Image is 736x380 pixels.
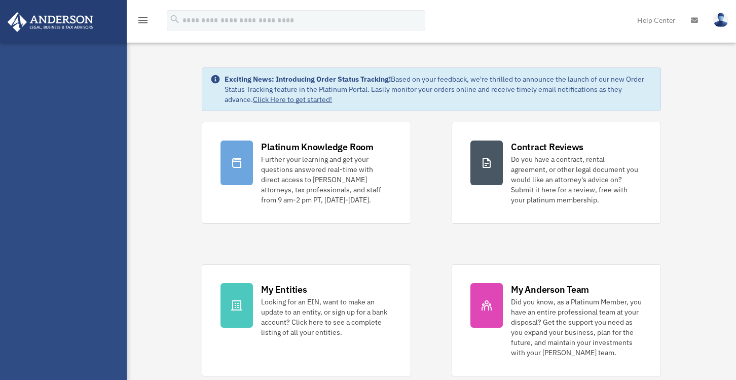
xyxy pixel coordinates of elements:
[261,141,374,153] div: Platinum Knowledge Room
[253,95,332,104] a: Click Here to get started!
[137,14,149,26] i: menu
[452,264,661,376] a: My Anderson Team Did you know, as a Platinum Member, you have an entire professional team at your...
[225,74,652,105] div: Based on your feedback, we're thrilled to announce the launch of our new Order Status Tracking fe...
[137,18,149,26] a: menu
[511,141,583,153] div: Contract Reviews
[169,14,180,25] i: search
[5,12,96,32] img: Anderson Advisors Platinum Portal
[452,122,661,224] a: Contract Reviews Do you have a contract, rental agreement, or other legal document you would like...
[261,154,392,205] div: Further your learning and get your questions answered real-time with direct access to [PERSON_NAM...
[225,75,391,84] strong: Exciting News: Introducing Order Status Tracking!
[261,297,392,337] div: Looking for an EIN, want to make an update to an entity, or sign up for a bank account? Click her...
[511,297,642,358] div: Did you know, as a Platinum Member, you have an entire professional team at your disposal? Get th...
[261,283,307,296] div: My Entities
[713,13,728,27] img: User Pic
[511,283,589,296] div: My Anderson Team
[202,122,411,224] a: Platinum Knowledge Room Further your learning and get your questions answered real-time with dire...
[202,264,411,376] a: My Entities Looking for an EIN, want to make an update to an entity, or sign up for a bank accoun...
[511,154,642,205] div: Do you have a contract, rental agreement, or other legal document you would like an attorney's ad...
